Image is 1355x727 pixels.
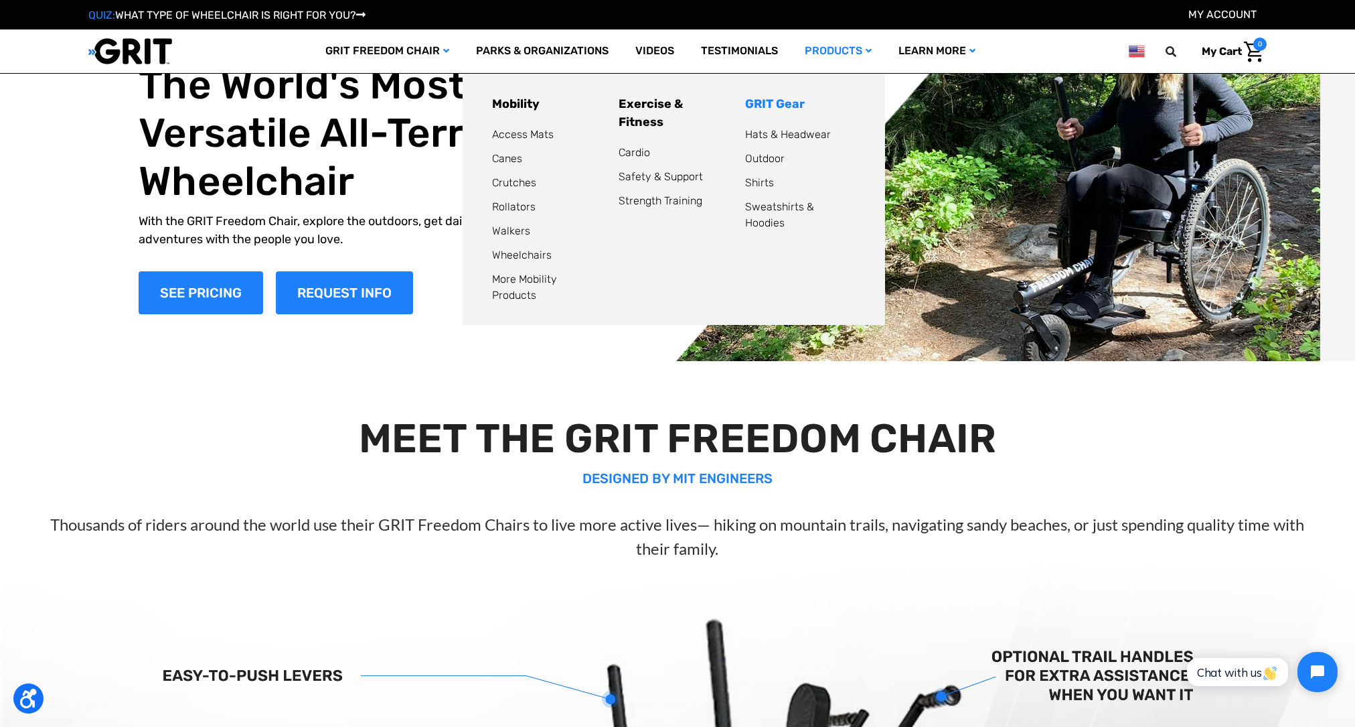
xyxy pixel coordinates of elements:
[1172,38,1192,66] input: Search
[139,271,263,314] a: Shop Now
[492,273,557,302] a: More Mobility Products
[276,271,413,314] a: Slide number 1, Request Information
[619,96,683,129] a: Exercise & Fitness
[224,55,297,68] span: Phone Number
[1172,641,1349,704] iframe: Tidio Chat
[745,152,785,165] a: Outdoor
[1202,45,1242,58] span: My Cart
[745,96,805,111] a: GRIT Gear
[34,468,1322,488] p: DESIGNED BY MIT ENGINEERS
[34,415,1322,463] h2: MEET THE GRIT FREEDOM CHAIR
[34,513,1322,561] p: Thousands of riders around the world use their GRIT Freedom Chairs to live more active lives— hik...
[88,9,366,21] a: QUIZ:WHAT TYPE OF WHEELCHAIR IS RIGHT FOR YOU?
[139,212,611,249] p: With the GRIT Freedom Chair, explore the outdoors, get daily exercise, and go on adventures with ...
[492,224,530,237] a: Walkers
[1253,38,1267,51] span: 0
[745,176,774,189] a: Shirts
[1129,43,1145,60] img: us.png
[622,29,688,73] a: Videos
[492,176,536,189] a: Crutches
[492,152,522,165] a: Canes
[688,29,791,73] a: Testimonials
[619,194,702,207] a: Strength Training
[492,96,540,111] a: Mobility
[139,61,611,206] h1: The World's Most Versatile All-Terrain Wheelchair
[88,9,115,21] span: QUIZ:
[791,29,885,73] a: Products
[1192,38,1267,66] a: Cart with 0 items
[885,29,989,73] a: Learn More
[619,170,703,183] a: Safety & Support
[88,38,172,65] img: GRIT All-Terrain Wheelchair and Mobility Equipment
[492,128,554,141] a: Access Mats
[1188,8,1257,21] a: Account
[745,128,831,141] a: Hats & Headwear
[492,249,552,261] a: Wheelchairs
[312,29,463,73] a: GRIT Freedom Chair
[463,29,622,73] a: Parks & Organizations
[1244,42,1263,62] img: Cart
[492,200,536,213] a: Rollators
[619,146,650,159] a: Cardio
[745,200,814,229] a: Sweatshirts & Hoodies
